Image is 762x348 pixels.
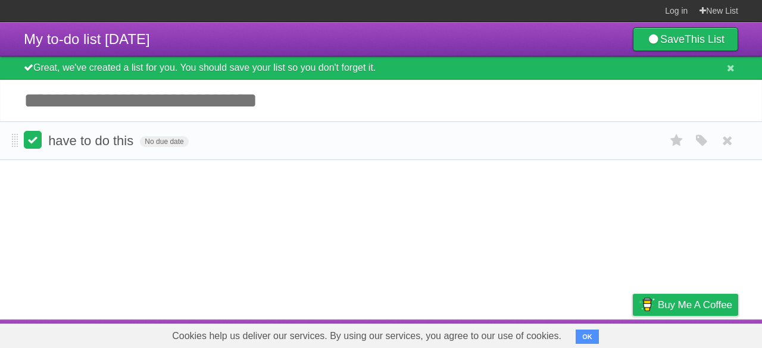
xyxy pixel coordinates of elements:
[48,133,136,148] span: have to do this
[160,324,573,348] span: Cookies help us deliver our services. By using our services, you agree to our use of cookies.
[639,294,655,315] img: Buy me a coffee
[633,27,738,51] a: SaveThis List
[658,294,732,315] span: Buy me a coffee
[663,322,738,345] a: Suggest a feature
[633,294,738,316] a: Buy me a coffee
[666,131,688,151] label: Star task
[474,322,499,345] a: About
[685,33,724,45] b: This List
[514,322,562,345] a: Developers
[24,31,150,47] span: My to-do list [DATE]
[577,322,603,345] a: Terms
[576,330,599,344] button: OK
[24,131,42,149] label: Done
[140,136,188,147] span: No due date
[617,322,648,345] a: Privacy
